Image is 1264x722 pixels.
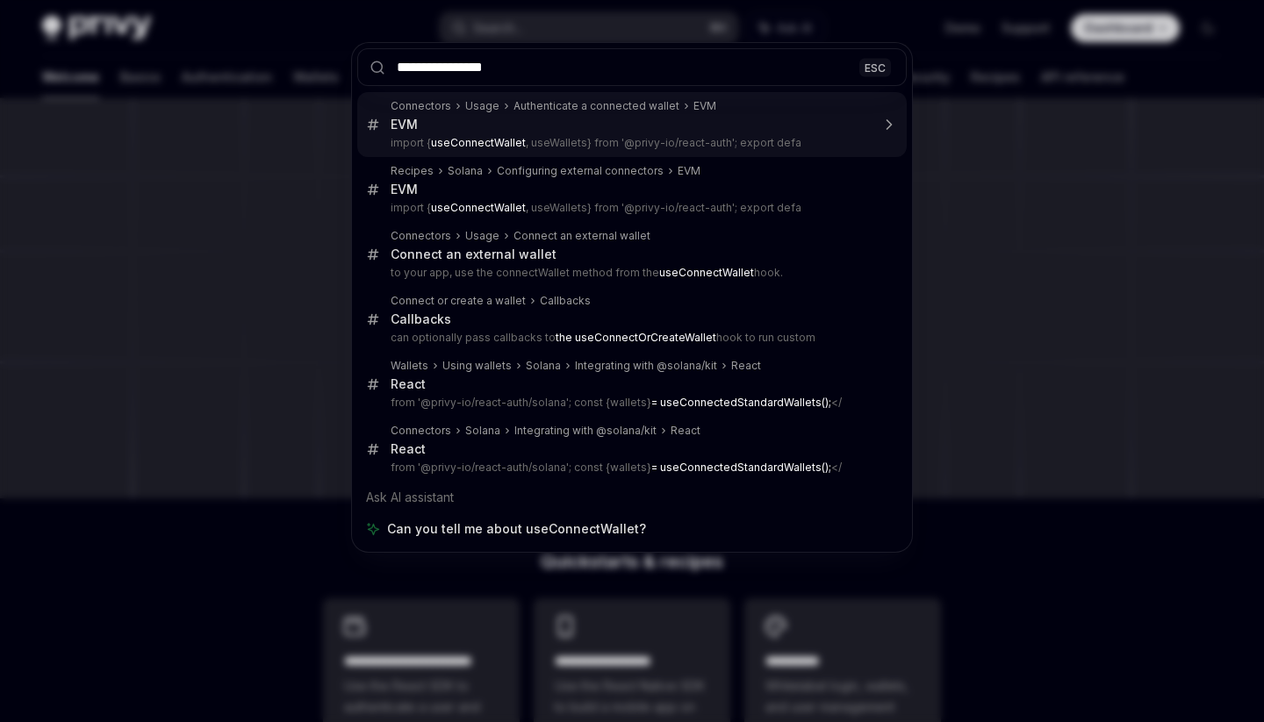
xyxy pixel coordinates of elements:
[556,331,716,344] b: the useConnectOrCreateWallet
[513,99,679,113] div: Authenticate a connected wallet
[391,396,870,410] p: from '@privy-io/react-auth/solana'; const {wallets}
[391,359,428,373] div: Wallets
[431,136,526,149] b: useConnectWallet
[651,461,831,474] b: = useConnectedStandardWallets();
[391,201,870,215] p: import { , useWallets} from '@privy-io/react-auth'; export defa
[391,229,451,243] div: Connectors
[448,164,483,178] div: Solana
[391,424,451,438] div: Connectors
[442,359,512,373] div: Using wallets
[391,247,557,262] div: Connect an external wallet
[540,294,591,308] div: Callbacks
[391,266,870,280] p: to your app, use the connectWallet method from the hook.
[731,359,761,373] div: React
[671,424,700,438] div: React
[391,294,526,308] div: Connect or create a wallet
[357,482,907,513] div: Ask AI assistant
[659,266,754,279] b: useConnectWallet
[391,461,870,475] p: from '@privy-io/react-auth/solana'; const {wallets}
[859,58,891,76] div: ESC
[387,520,646,538] span: Can you tell me about useConnectWallet?
[391,331,870,345] p: can optionally pass callbacks to hook to run custom
[651,461,842,474] mark: </
[391,136,870,150] p: import { , useWallets} from '@privy-io/react-auth'; export defa
[497,164,664,178] div: Configuring external connectors
[575,359,717,373] div: Integrating with @solana/kit
[651,396,842,409] mark: </
[431,201,526,214] b: useConnectWallet
[465,424,500,438] div: Solana
[391,117,418,132] div: EVM
[651,396,831,409] b: = useConnectedStandardWallets();
[465,99,499,113] div: Usage
[391,376,426,392] div: React
[513,229,650,243] div: Connect an external wallet
[391,441,426,457] div: React
[514,424,657,438] div: Integrating with @solana/kit
[465,229,499,243] div: Usage
[526,359,561,373] div: Solana
[678,164,700,178] div: EVM
[693,99,716,113] div: EVM
[391,311,451,327] div: Callbacks
[391,164,434,178] div: Recipes
[391,182,418,197] div: EVM
[391,99,451,113] div: Connectors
